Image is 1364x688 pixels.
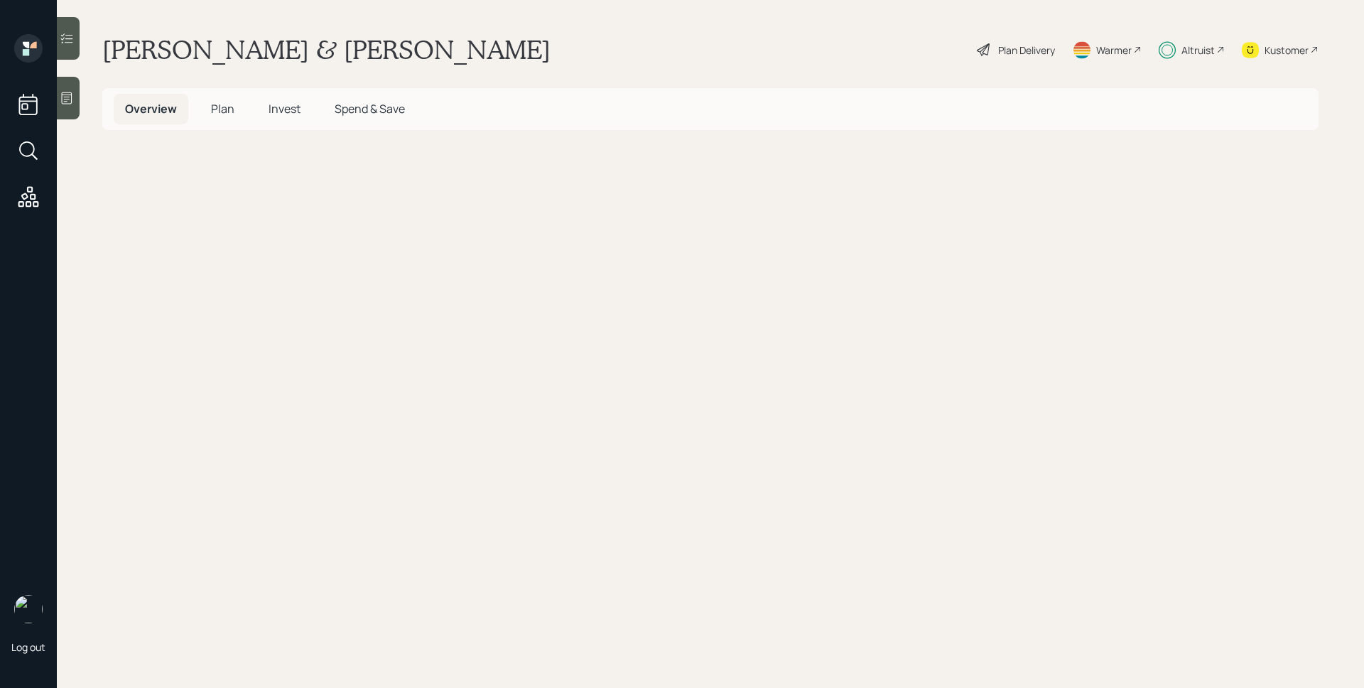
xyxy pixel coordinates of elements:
[335,101,405,117] span: Spend & Save
[269,101,301,117] span: Invest
[211,101,234,117] span: Plan
[11,640,45,654] div: Log out
[102,34,551,65] h1: [PERSON_NAME] & [PERSON_NAME]
[1265,43,1309,58] div: Kustomer
[1096,43,1132,58] div: Warmer
[998,43,1055,58] div: Plan Delivery
[125,101,177,117] span: Overview
[14,595,43,623] img: james-distasi-headshot.png
[1181,43,1215,58] div: Altruist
